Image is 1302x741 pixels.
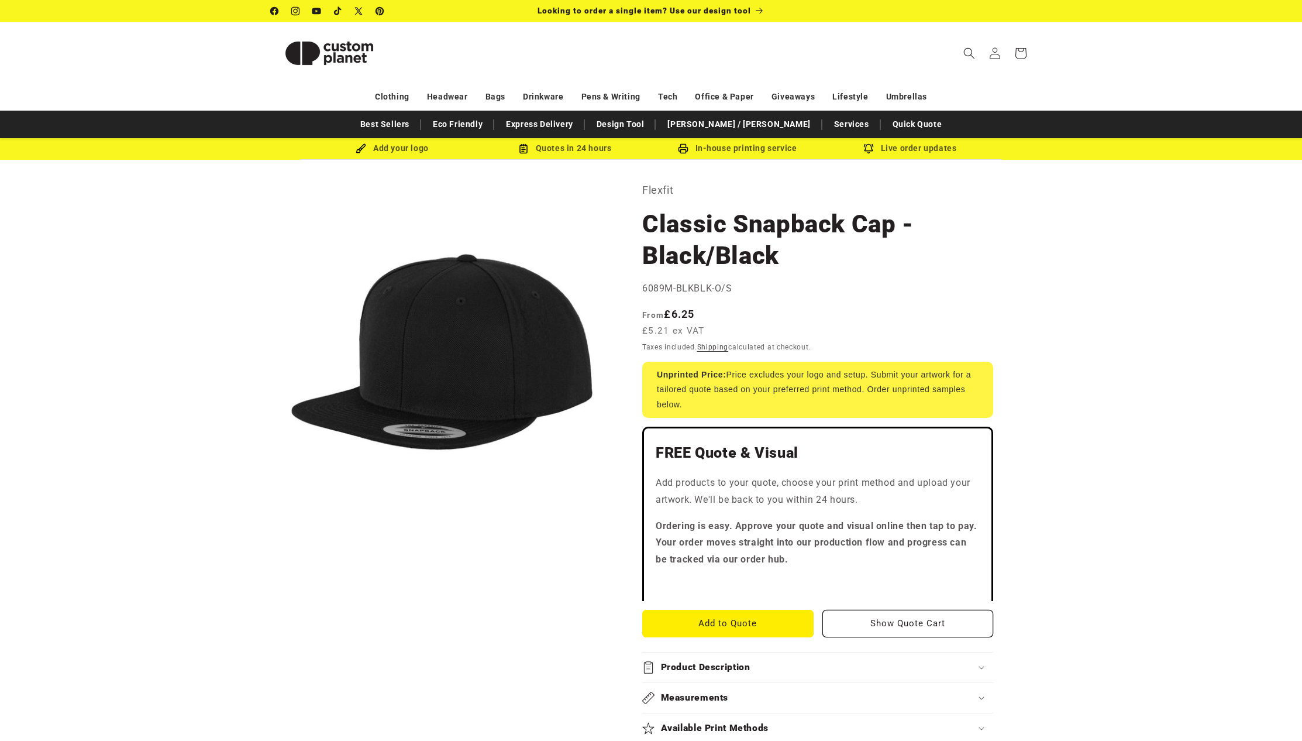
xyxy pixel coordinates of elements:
div: Quotes in 24 hours [478,141,651,156]
a: Clothing [375,87,409,107]
a: Quick Quote [887,114,948,135]
h1: Classic Snapback Cap - Black/Black [642,208,993,272]
a: Design Tool [591,114,650,135]
span: 6089M-BLKBLK-O/S [642,283,732,294]
strong: £6.25 [642,308,695,320]
a: Shipping [697,343,729,351]
a: Bags [485,87,505,107]
summary: Measurements [642,683,993,713]
a: Lifestyle [832,87,868,107]
h2: Product Description [661,661,750,674]
a: Eco Friendly [427,114,488,135]
a: Umbrellas [886,87,927,107]
button: Add to Quote [642,610,814,637]
div: Live order updates [824,141,996,156]
strong: Ordering is easy. Approve your quote and visual online then tap to pay. Your order moves straight... [656,520,977,565]
img: Brush Icon [356,143,366,154]
div: Add your logo [306,141,478,156]
a: Tech [658,87,677,107]
img: Order updates [863,143,874,154]
a: Giveaways [771,87,815,107]
h2: FREE Quote & Visual [656,444,980,462]
h2: Measurements [661,692,729,704]
div: Price excludes your logo and setup. Submit your artwork for a tailored quote based on your prefer... [642,362,993,418]
a: Services [828,114,875,135]
img: Custom Planet [271,27,388,80]
span: Looking to order a single item? Use our design tool [538,6,751,15]
div: In-house printing service [651,141,824,156]
a: Custom Planet [267,22,392,84]
a: Express Delivery [500,114,579,135]
a: Best Sellers [354,114,415,135]
img: In-house printing [678,143,688,154]
div: Taxes included. calculated at checkout. [642,341,993,353]
a: Headwear [427,87,468,107]
span: £5.21 ex VAT [642,324,705,338]
a: Office & Paper [695,87,753,107]
iframe: Customer reviews powered by Trustpilot [656,578,980,589]
p: Flexfit [642,181,993,200]
h2: Available Print Methods [661,722,769,735]
strong: Unprinted Price: [657,370,726,379]
a: [PERSON_NAME] / [PERSON_NAME] [662,114,816,135]
span: From [642,310,664,320]
p: Add products to your quote, choose your print method and upload your artwork. We'll be back to yo... [656,475,980,509]
button: Show Quote Cart [822,610,994,637]
summary: Product Description [642,653,993,682]
img: Order Updates Icon [518,143,529,154]
summary: Search [956,40,982,66]
media-gallery: Gallery Viewer [271,181,613,523]
a: Drinkware [523,87,563,107]
a: Pens & Writing [581,87,640,107]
